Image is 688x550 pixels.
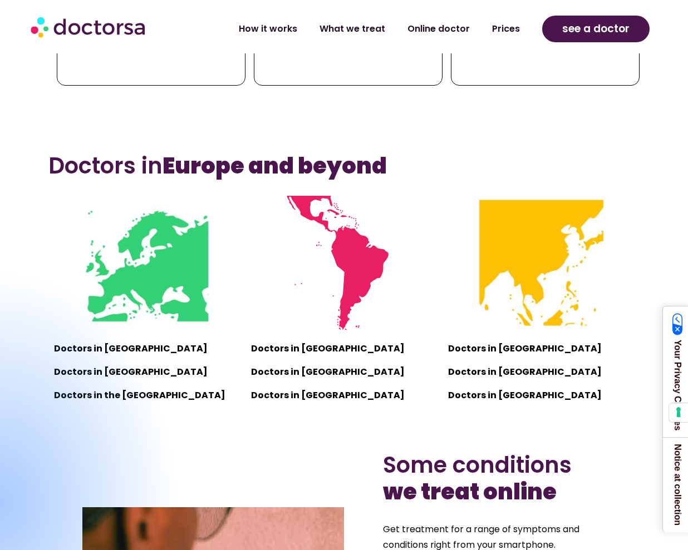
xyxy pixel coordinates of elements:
[277,196,411,330] img: Mini map of the countries where Doctorsa is available - Latin America
[672,313,683,335] img: California Consumer Privacy Act (CCPA) Opt-Out Icon
[251,388,437,403] p: Doctors in [GEOGRAPHIC_DATA]
[669,403,688,422] button: Your consent preferences for tracking technologies
[396,16,481,42] a: Online doctor
[562,20,630,38] span: see a doctor
[163,150,387,181] b: Europe and beyond
[185,16,531,42] nav: Menu
[228,16,308,42] a: How it works
[251,364,437,380] p: Doctors in [GEOGRAPHIC_DATA]
[48,152,640,179] h3: Doctors in
[80,196,214,330] img: Mini map of the countries where Doctorsa is available - Europe, UK and Turkey
[383,452,605,505] h2: Some conditions
[251,341,437,356] p: Doctors in [GEOGRAPHIC_DATA]
[383,476,557,507] b: we treat online
[308,16,396,42] a: What we treat
[542,16,650,42] a: see a doctor
[481,16,531,42] a: Prices
[474,196,608,330] img: Mini map of the countries where Doctorsa is available - Southeast Asia
[448,388,634,403] p: Doctors in [GEOGRAPHIC_DATA]
[448,364,634,380] p: Doctors in [GEOGRAPHIC_DATA]
[448,341,634,356] p: Doctors in [GEOGRAPHIC_DATA]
